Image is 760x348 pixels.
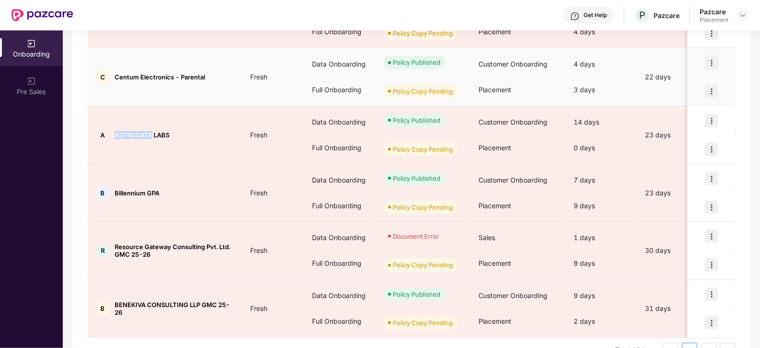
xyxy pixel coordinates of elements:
[637,188,718,198] div: 23 days
[393,29,453,38] div: Policy Copy Pending
[478,202,511,210] span: Placement
[566,19,637,45] div: 4 days
[705,258,718,271] img: icon
[705,56,718,69] img: icon
[115,131,169,139] span: ASTROGATE LABS
[393,290,440,299] div: Policy Published
[96,70,110,84] div: C
[478,291,547,300] span: Customer Onboarding
[700,7,729,16] div: Pazcare
[639,10,645,21] span: P
[11,9,73,21] img: New Pazcare Logo
[115,189,159,197] span: Billennium GPA
[566,135,637,161] div: 0 days
[566,251,637,276] div: 9 days
[637,245,718,256] div: 30 days
[566,225,637,251] div: 1 days
[705,85,718,98] img: icon
[393,58,440,67] div: Policy Published
[27,39,36,48] img: svg+xml;base64,PHN2ZyB3aWR0aD0iMjAiIGhlaWdodD0iMjAiIHZpZXdCb3g9IjAgMCAyMCAyMCIgZmlsbD0ibm9uZSIgeG...
[304,109,376,135] div: Data Onboarding
[478,259,511,267] span: Placement
[478,86,511,94] span: Placement
[304,283,376,309] div: Data Onboarding
[566,193,637,219] div: 9 days
[304,77,376,103] div: Full Onboarding
[637,303,718,314] div: 31 days
[304,309,376,334] div: Full Onboarding
[96,243,110,258] div: R
[705,288,718,301] img: icon
[637,72,718,82] div: 22 days
[705,201,718,214] img: icon
[478,60,547,68] span: Customer Onboarding
[115,243,235,258] span: Resource Gateway Consulting Pvt. Ltd. GMC 25-26
[304,193,376,219] div: Full Onboarding
[304,19,376,45] div: Full Onboarding
[705,143,718,156] img: icon
[700,16,729,24] div: Placement
[478,317,511,325] span: Placement
[243,246,275,254] span: Fresh
[705,114,718,127] img: icon
[393,87,453,96] div: Policy Copy Pending
[478,144,511,152] span: Placement
[566,309,637,334] div: 2 days
[243,189,275,197] span: Fresh
[705,27,718,40] img: icon
[393,174,440,183] div: Policy Published
[243,131,275,139] span: Fresh
[393,203,453,212] div: Policy Copy Pending
[96,128,110,142] div: A
[705,230,718,243] img: icon
[705,316,718,329] img: icon
[115,301,235,316] span: BENEKIVA CONSULTING LLP GMC 25-26
[637,130,718,140] div: 23 days
[566,167,637,193] div: 7 days
[243,304,275,312] span: Fresh
[96,301,110,316] div: B
[27,77,36,86] img: svg+xml;base64,PHN2ZyB3aWR0aD0iMjAiIGhlaWdodD0iMjAiIHZpZXdCb3g9IjAgMCAyMCAyMCIgZmlsbD0ibm9uZSIgeG...
[705,172,718,185] img: icon
[566,283,637,309] div: 9 days
[304,251,376,276] div: Full Onboarding
[478,233,495,242] span: Sales
[96,186,110,200] div: B
[653,11,680,20] div: Pazcare
[393,318,453,328] div: Policy Copy Pending
[478,176,547,184] span: Customer Onboarding
[393,116,440,125] div: Policy Published
[478,28,511,36] span: Placement
[243,73,275,81] span: Fresh
[739,11,747,19] img: svg+xml;base64,PHN2ZyBpZD0iRHJvcGRvd24tMzJ4MzIiIHhtbG5zPSJodHRwOi8vd3d3LnczLm9yZy8yMDAwL3N2ZyIgd2...
[566,109,637,135] div: 14 days
[304,135,376,161] div: Full Onboarding
[566,77,637,103] div: 3 days
[566,51,637,77] div: 4 days
[478,118,547,126] span: Customer Onboarding
[393,145,453,154] div: Policy Copy Pending
[304,51,376,77] div: Data Onboarding
[570,11,580,21] img: svg+xml;base64,PHN2ZyBpZD0iSGVscC0zMngzMiIgeG1sbnM9Imh0dHA6Ly93d3cudzMub3JnLzIwMDAvc3ZnIiB3aWR0aD...
[584,11,607,19] div: Get Help
[304,225,376,251] div: Data Onboarding
[393,232,439,241] div: Document Error
[115,73,205,81] span: Centum Electronics - Parental
[393,260,453,270] div: Policy Copy Pending
[304,167,376,193] div: Data Onboarding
